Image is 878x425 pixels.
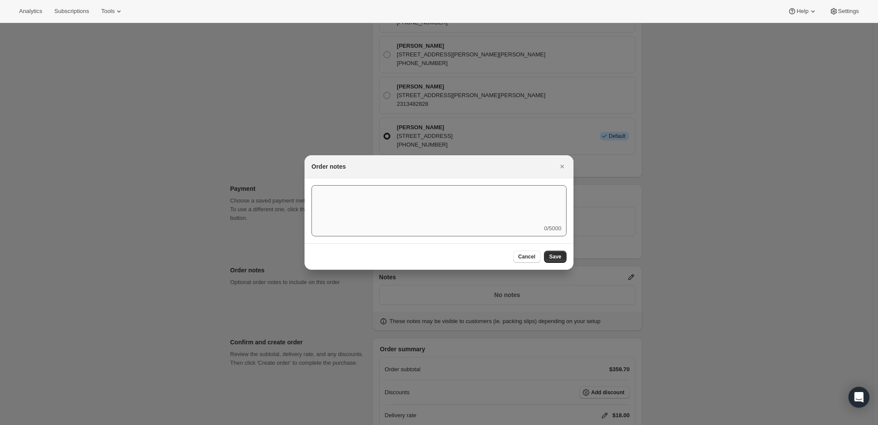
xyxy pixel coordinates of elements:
span: Settings [838,8,859,15]
button: Tools [96,5,128,17]
button: Subscriptions [49,5,94,17]
span: Tools [101,8,115,15]
h2: Order notes [311,162,346,171]
button: Analytics [14,5,47,17]
div: Open Intercom Messenger [849,387,869,408]
button: Settings [824,5,864,17]
span: Subscriptions [54,8,89,15]
button: Save [544,251,567,263]
button: Help [783,5,822,17]
span: Analytics [19,8,42,15]
button: Close [556,160,568,173]
span: Cancel [518,253,535,260]
span: Help [796,8,808,15]
span: Save [549,253,561,260]
button: Cancel [513,251,541,263]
